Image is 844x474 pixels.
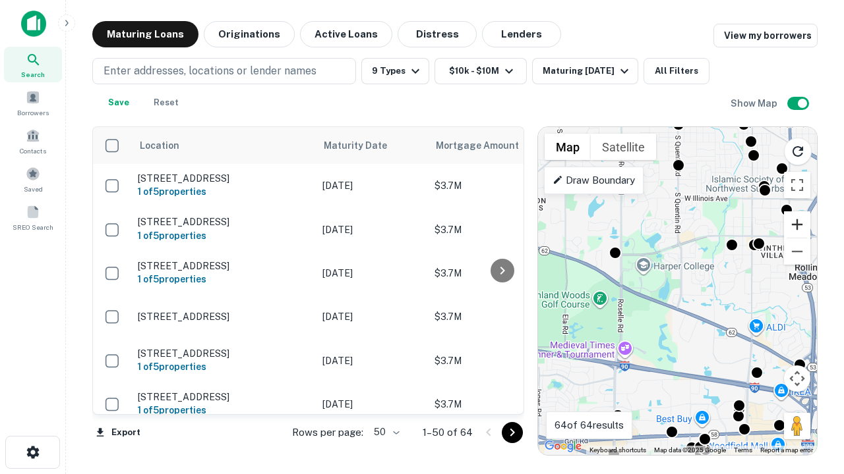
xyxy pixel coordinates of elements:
button: Lenders [482,21,561,47]
th: Mortgage Amount [428,127,573,164]
button: Save your search to get updates of matches that match your search criteria. [98,90,140,116]
button: Export [92,423,144,442]
h6: 1 of 5 properties [138,403,309,417]
p: 64 of 64 results [555,417,624,433]
a: SREO Search [4,199,62,235]
span: Saved [24,184,43,194]
span: Search [21,69,45,80]
th: Maturity Date [316,127,428,164]
p: [STREET_ADDRESS] [138,216,309,228]
button: Maturing Loans [92,21,198,47]
p: [STREET_ADDRESS] [138,172,309,184]
div: Maturing [DATE] [543,63,632,79]
h6: 1 of 5 properties [138,184,309,199]
button: Show satellite imagery [591,134,656,160]
p: $3.7M [435,223,566,237]
p: [STREET_ADDRESS] [138,260,309,272]
div: 50 [369,423,402,442]
p: [STREET_ADDRESS] [138,348,309,359]
button: Distress [398,21,477,47]
p: [DATE] [322,309,421,324]
span: SREO Search [13,222,53,232]
button: 9 Types [361,58,429,84]
p: [DATE] [322,178,421,193]
button: Show street map [545,134,591,160]
p: [STREET_ADDRESS] [138,391,309,403]
p: 1–50 of 64 [423,425,473,440]
span: Contacts [20,145,46,156]
button: Go to next page [502,422,523,443]
img: capitalize-icon.png [21,11,46,37]
button: Active Loans [300,21,392,47]
button: Maturing [DATE] [532,58,638,84]
span: Map data ©2025 Google [654,446,726,454]
h6: 1 of 5 properties [138,272,309,286]
p: Rows per page: [292,425,363,440]
iframe: Chat Widget [778,369,844,432]
button: $10k - $10M [435,58,527,84]
a: Borrowers [4,85,62,120]
button: Toggle fullscreen view [784,172,810,198]
h6: Show Map [731,96,779,111]
p: Draw Boundary [553,172,635,188]
span: Maturity Date [324,138,404,153]
button: All Filters [644,58,709,84]
p: $3.7M [435,266,566,280]
button: Zoom out [784,238,810,265]
button: Map camera controls [784,365,810,392]
p: $3.7M [435,397,566,411]
button: Enter addresses, locations or lender names [92,58,356,84]
a: Terms (opens in new tab) [734,446,752,454]
img: Google [541,438,585,455]
a: Report a map error [760,446,813,454]
div: 0 0 [538,127,817,455]
p: [DATE] [322,223,421,237]
p: $3.7M [435,354,566,368]
span: Borrowers [17,107,49,118]
button: Originations [204,21,295,47]
p: Enter addresses, locations or lender names [104,63,316,79]
p: [STREET_ADDRESS] [138,311,309,323]
a: Contacts [4,123,62,159]
a: View my borrowers [713,24,818,47]
th: Location [131,127,316,164]
p: $3.7M [435,178,566,193]
p: [DATE] [322,266,421,280]
p: [DATE] [322,397,421,411]
button: Keyboard shortcuts [589,446,646,455]
p: $3.7M [435,309,566,324]
h6: 1 of 5 properties [138,228,309,243]
a: Search [4,47,62,82]
a: Open this area in Google Maps (opens a new window) [541,438,585,455]
h6: 1 of 5 properties [138,359,309,374]
span: Mortgage Amount [436,138,536,153]
a: Saved [4,161,62,197]
span: Location [139,138,179,153]
button: Zoom in [784,211,810,238]
p: [DATE] [322,354,421,368]
button: Reset [145,90,187,116]
button: Reload search area [784,138,812,165]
